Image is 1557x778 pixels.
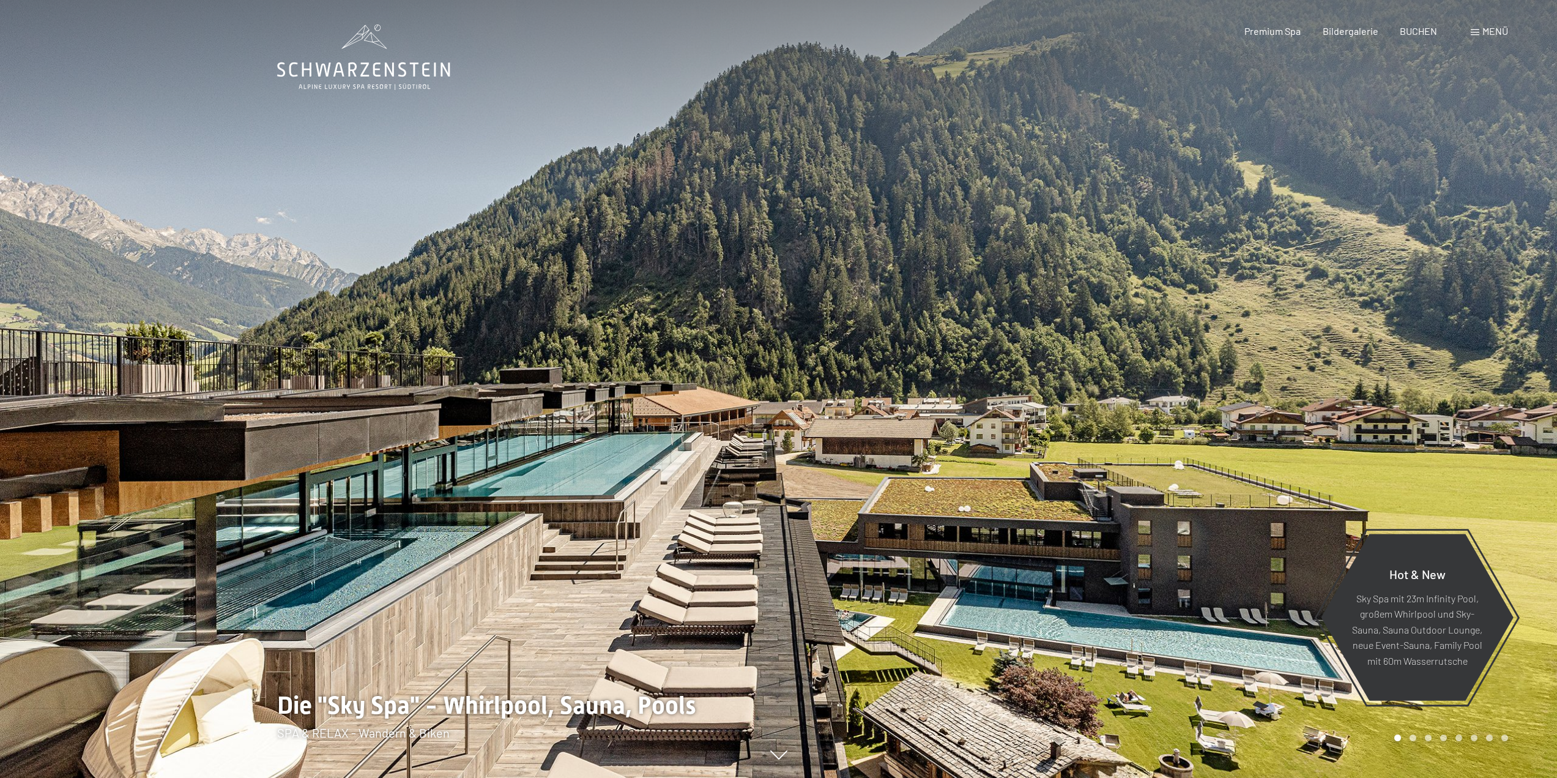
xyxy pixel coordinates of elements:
[1390,735,1508,741] div: Carousel Pagination
[1425,735,1432,741] div: Carousel Page 3
[1389,566,1446,581] span: Hot & New
[1244,25,1301,37] a: Premium Spa
[1320,533,1514,701] a: Hot & New Sky Spa mit 23m Infinity Pool, großem Whirlpool und Sky-Sauna, Sauna Outdoor Lounge, ne...
[1440,735,1447,741] div: Carousel Page 4
[1394,735,1401,741] div: Carousel Page 1 (Current Slide)
[1501,735,1508,741] div: Carousel Page 8
[1455,735,1462,741] div: Carousel Page 5
[1482,25,1508,37] span: Menü
[1351,590,1484,668] p: Sky Spa mit 23m Infinity Pool, großem Whirlpool und Sky-Sauna, Sauna Outdoor Lounge, neue Event-S...
[1410,735,1416,741] div: Carousel Page 2
[1471,735,1477,741] div: Carousel Page 6
[1400,25,1437,37] a: BUCHEN
[1486,735,1493,741] div: Carousel Page 7
[1323,25,1378,37] a: Bildergalerie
